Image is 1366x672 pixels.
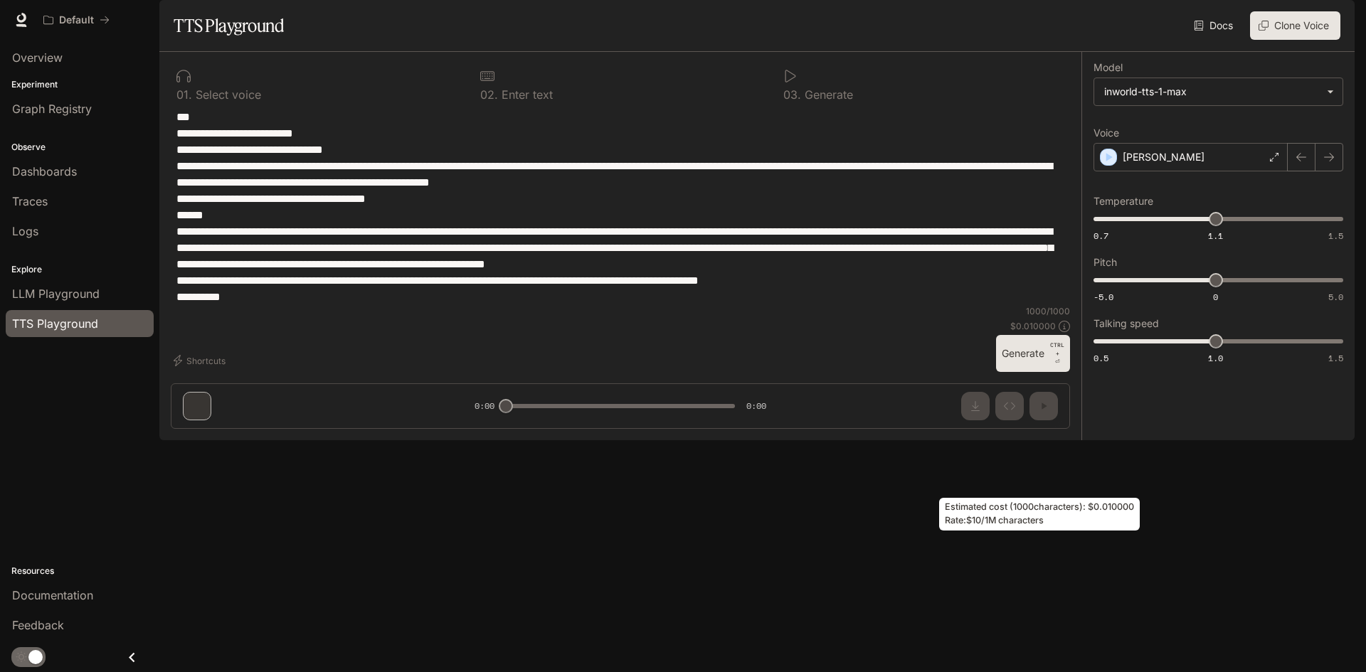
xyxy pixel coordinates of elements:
[1094,257,1117,267] p: Pitch
[1094,352,1108,364] span: 0.5
[1123,150,1204,164] p: [PERSON_NAME]
[480,89,498,100] p: 0 2 .
[1328,352,1343,364] span: 1.5
[174,11,284,40] h1: TTS Playground
[1328,291,1343,303] span: 5.0
[192,89,261,100] p: Select voice
[1094,128,1119,138] p: Voice
[801,89,853,100] p: Generate
[783,89,801,100] p: 0 3 .
[37,6,116,34] button: All workspaces
[1208,352,1223,364] span: 1.0
[1328,230,1343,242] span: 1.5
[1094,230,1108,242] span: 0.7
[1094,78,1343,105] div: inworld-tts-1-max
[1094,319,1159,329] p: Talking speed
[1213,291,1218,303] span: 0
[1250,11,1340,40] button: Clone Voice
[939,498,1140,530] div: Estimated cost ( 1000 characters): $ 0.010000 Rate: $10/1M characters
[1094,196,1153,206] p: Temperature
[1094,291,1113,303] span: -5.0
[1050,341,1064,366] p: ⏎
[171,349,231,372] button: Shortcuts
[996,335,1070,372] button: GenerateCTRL +⏎
[1208,230,1223,242] span: 1.1
[59,14,94,26] p: Default
[1104,85,1320,99] div: inworld-tts-1-max
[1050,341,1064,358] p: CTRL +
[1094,63,1123,73] p: Model
[1191,11,1239,40] a: Docs
[176,89,192,100] p: 0 1 .
[498,89,553,100] p: Enter text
